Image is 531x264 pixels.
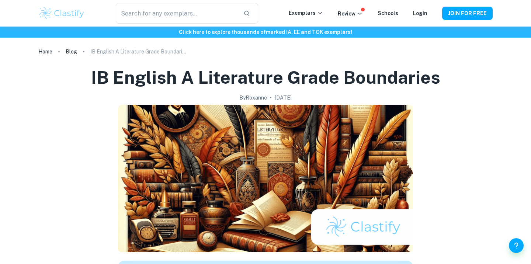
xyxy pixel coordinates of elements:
[413,10,427,16] a: Login
[1,28,530,36] h6: Click here to explore thousands of marked IA, EE and TOK exemplars !
[38,6,85,21] img: Clastify logo
[270,94,272,102] p: •
[116,3,237,24] input: Search for any exemplars...
[239,94,267,102] h2: By Roxanne
[442,7,493,20] button: JOIN FOR FREE
[66,46,77,57] a: Blog
[38,46,52,57] a: Home
[90,48,186,56] p: IB English A Literature Grade Boundaries
[509,238,524,253] button: Help and Feedback
[275,94,292,102] h2: [DATE]
[91,66,440,89] h1: IB English A Literature Grade Boundaries
[338,10,363,18] p: Review
[118,105,413,252] img: IB English A Literature Grade Boundaries cover image
[289,9,323,17] p: Exemplars
[378,10,398,16] a: Schools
